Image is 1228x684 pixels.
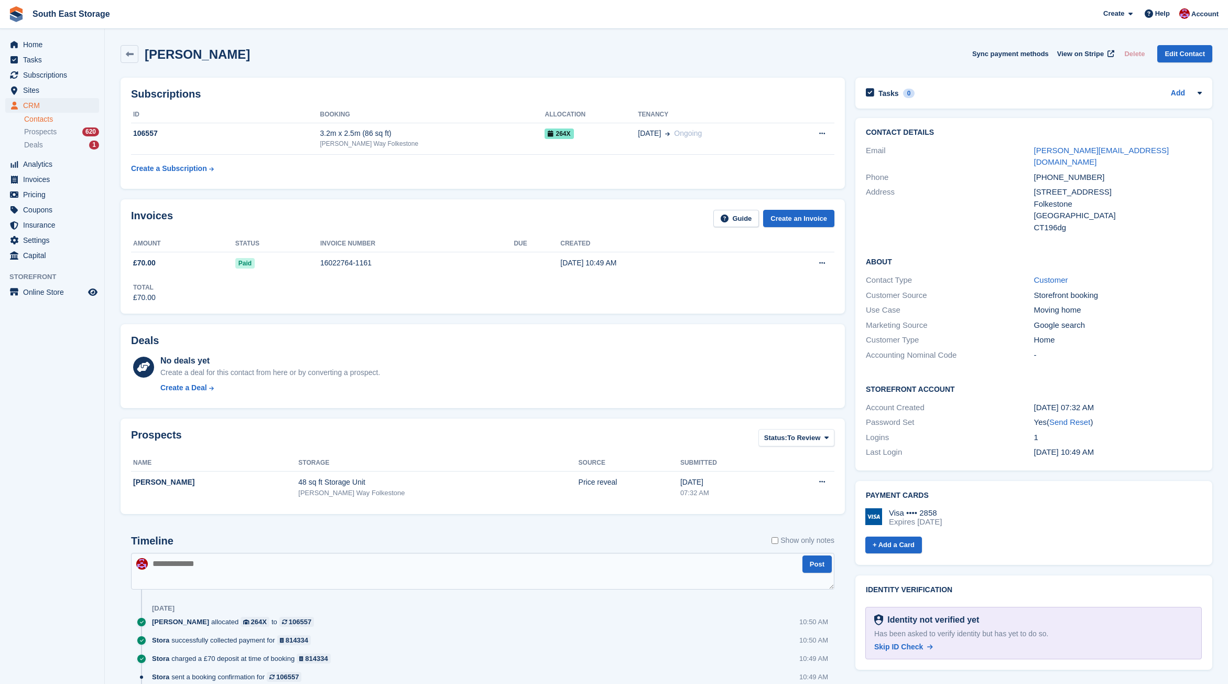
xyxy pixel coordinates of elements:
th: Submitted [680,455,777,472]
div: Total [133,283,156,292]
a: menu [5,218,99,232]
span: Stora [152,654,169,664]
div: 48 sq ft Storage Unit [298,477,578,488]
div: [DATE] [152,604,175,613]
span: Skip ID Check [874,643,923,651]
a: Contacts [24,114,99,124]
a: Add [1171,88,1185,100]
div: 264X [251,617,267,627]
div: Password Set [866,416,1034,429]
span: View on Stripe [1057,49,1104,59]
span: Capital [23,248,86,263]
h2: Contact Details [866,129,1202,137]
th: Status [235,236,320,252]
div: Contact Type [866,274,1034,286]
span: Stora [152,672,169,682]
div: Visa •••• 2858 [889,508,942,518]
a: menu [5,233,99,248]
h2: Invoices [131,210,173,227]
h2: Timeline [131,535,173,547]
span: CRM [23,98,86,113]
div: sent a booking confirmation for [152,672,307,682]
th: Created [560,236,757,252]
span: [PERSON_NAME] [152,617,209,627]
div: Phone [866,172,1034,184]
div: 10:49 AM [799,654,828,664]
div: Logins [866,432,1034,444]
a: 814334 [297,654,331,664]
h2: Storefront Account [866,383,1202,394]
span: Deals [24,140,43,150]
a: Prospects 620 [24,126,99,137]
a: menu [5,157,99,172]
div: charged a £70 deposit at time of booking [152,654,336,664]
span: Stora [152,635,169,645]
div: Moving home [1034,304,1202,316]
th: Amount [131,236,235,252]
div: £70.00 [133,292,156,303]
div: 16022764-1161 [320,258,514,269]
th: Name [131,455,298,472]
div: Create a Deal [160,382,207,393]
div: Customer Source [866,290,1034,302]
th: Invoice number [320,236,514,252]
div: Folkestone [1034,198,1202,210]
button: Delete [1120,45,1149,62]
a: Edit Contact [1157,45,1212,62]
a: Send Reset [1049,418,1090,426]
div: Yes [1034,416,1202,429]
a: 106557 [279,617,314,627]
a: Skip ID Check [874,642,933,653]
a: Preview store [86,286,99,298]
img: Visa Logo [865,508,882,525]
div: 0 [903,89,915,98]
th: Storage [298,455,578,472]
div: 814334 [286,635,308,645]
span: [DATE] [638,128,661,139]
a: Create a Deal [160,382,380,393]
div: CT196dg [1034,222,1202,234]
div: 10:50 AM [799,635,828,645]
a: menu [5,248,99,263]
div: [PERSON_NAME] Way Folkestone [298,488,578,498]
a: [PERSON_NAME][EMAIL_ADDRESS][DOMAIN_NAME] [1034,146,1169,167]
div: [DATE] 07:32 AM [1034,402,1202,414]
span: Sites [23,83,86,98]
div: Storefront booking [1034,290,1202,302]
div: [PHONE_NUMBER] [1034,172,1202,184]
img: Identity Verification Ready [874,614,883,626]
a: Deals 1 [24,140,99,151]
h2: Payment cards [866,491,1202,500]
img: Roger Norris [136,558,148,570]
div: 106557 [131,128,320,139]
a: 264X [241,617,269,627]
span: Help [1155,8,1170,19]
div: 1 [89,141,99,149]
div: [STREET_ADDRESS] [1034,186,1202,198]
h2: [PERSON_NAME] [145,47,250,61]
h2: Subscriptions [131,88,834,100]
img: stora-icon-8386f47178a22dfd0bd8f6a31ec36ba5ce8667c1dd55bd0f319d3a0aa187defe.svg [8,6,24,22]
div: No deals yet [160,355,380,367]
a: + Add a Card [865,537,922,554]
div: 106557 [276,672,299,682]
th: Tenancy [638,106,784,123]
div: Create a deal for this contact from here or by converting a prospect. [160,367,380,378]
th: Booking [320,106,545,123]
div: 10:49 AM [799,672,828,682]
a: menu [5,52,99,67]
a: menu [5,83,99,98]
div: 3.2m x 2.5m (86 sq ft) [320,128,545,139]
a: menu [5,98,99,113]
th: Allocation [545,106,638,123]
span: Create [1103,8,1124,19]
th: Source [579,455,680,472]
div: 814334 [305,654,328,664]
div: successfully collected payment for [152,635,316,645]
span: £70.00 [133,258,156,269]
div: Accounting Nominal Code [866,349,1034,361]
span: Pricing [23,187,86,202]
img: Roger Norris [1179,8,1190,19]
span: Account [1191,9,1219,19]
div: [GEOGRAPHIC_DATA] [1034,210,1202,222]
